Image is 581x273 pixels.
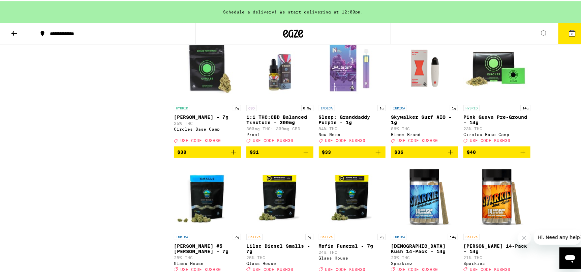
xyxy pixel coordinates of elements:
div: Sparkiez [463,260,530,264]
a: Open page for Pink Guava Pre-Ground - 14g from Circles Base Camp [463,33,530,145]
p: 86% THC [391,125,458,130]
span: USE CODE KUSH30 [325,266,366,270]
span: Hi. Need any help? [4,5,49,10]
p: HYBRID [174,104,190,110]
span: 6 [571,31,573,35]
span: USE CODE KUSH30 [253,266,293,270]
div: Glass House [174,260,241,264]
p: INDICA [391,233,407,239]
p: SATIVA [246,233,263,239]
p: [PERSON_NAME] #5 [PERSON_NAME] - 7g [174,242,241,253]
button: Add to bag [463,145,530,157]
p: Skywalker Surf AIO - 1g [391,113,458,124]
span: $31 [250,148,259,153]
p: 84% THC [319,125,386,130]
p: 14g [520,104,530,110]
span: USE CODE KUSH30 [325,137,366,142]
span: USE CODE KUSH30 [470,266,510,270]
button: Add to bag [246,145,313,157]
p: 20% THC [391,254,458,259]
iframe: Message from company [534,229,581,243]
a: Open page for Skywalker Surf AIO - 1g from Bloom Brand [391,33,458,145]
p: HYBRID [463,104,480,110]
p: 25% THC [246,254,313,259]
p: 21% THC [463,254,530,259]
span: $40 [467,148,476,153]
img: Sparkiez - Jack 14-Pack - 14g [463,162,530,229]
button: Add to bag [391,145,458,157]
p: 14g [448,233,458,239]
p: Pink Guava Pre-Ground - 14g [463,113,530,124]
span: USE CODE KUSH30 [180,137,221,142]
span: USE CODE KUSH30 [397,266,438,270]
div: Proof [246,131,313,135]
span: $33 [322,148,331,153]
iframe: Close message [518,230,531,243]
p: Sleep: Granddaddy Purple - 1g [319,113,386,124]
p: [DEMOGRAPHIC_DATA] Kush 14-Pack - 14g [391,242,458,253]
p: 7g [377,233,386,239]
button: Add to bag [174,145,241,157]
p: 300mg THC: 300mg CBD [246,125,313,130]
p: INDICA [174,233,190,239]
p: INDICA [391,104,407,110]
div: Glass House [319,254,386,259]
img: Sparkiez - Hindu Kush 14-Pack - 14g [391,162,458,229]
img: Circles Base Camp - Pink Guava Pre-Ground - 14g [463,33,530,100]
img: New Norm - Sleep: Granddaddy Purple - 1g [319,33,386,100]
p: CBD [246,104,256,110]
p: 25% THC [174,254,241,259]
div: Bloom Brand [391,131,458,135]
span: $30 [177,148,186,153]
p: 1g [450,104,458,110]
a: Open page for 1:1 THC:CBD Balanced Tincture - 300mg from Proof [246,33,313,145]
p: 1g [377,104,386,110]
p: 7g [305,233,313,239]
span: USE CODE KUSH30 [180,266,221,270]
p: SATIVA [319,233,335,239]
p: 25% THC [174,120,241,124]
p: INDICA [319,104,335,110]
p: 7g [233,233,241,239]
iframe: Button to launch messaging window [559,246,581,268]
a: Open page for Sleep: Granddaddy Purple - 1g from New Norm [319,33,386,145]
img: Glass House - Mafia Funeral - 7g [319,162,386,229]
img: Glass House - Lilac Diesel Smalls - 7g [246,162,313,229]
p: 7g [233,104,241,110]
img: Glass House - Donny Burger #5 Smalls - 7g [174,162,241,229]
p: [PERSON_NAME] - 7g [174,113,241,118]
span: USE CODE KUSH30 [470,137,510,142]
span: USE CODE KUSH30 [397,137,438,142]
p: 1:1 THC:CBD Balanced Tincture - 300mg [246,113,313,124]
p: 24% THC [319,249,386,253]
div: Glass House [246,260,313,264]
img: Circles Base Camp - Banana Bliss - 7g [174,33,241,100]
p: [PERSON_NAME] 14-Pack - 14g [463,242,530,253]
div: New Norm [319,131,386,135]
p: 23% THC [463,125,530,130]
p: Mafia Funeral - 7g [319,242,386,247]
p: Lilac Diesel Smalls - 7g [246,242,313,253]
p: 0.3g [301,104,313,110]
span: USE CODE KUSH30 [253,137,293,142]
div: Circles Base Camp [174,126,241,130]
a: Open page for Banana Bliss - 7g from Circles Base Camp [174,33,241,145]
button: Add to bag [319,145,386,157]
img: Bloom Brand - Skywalker Surf AIO - 1g [391,33,458,100]
img: Proof - 1:1 THC:CBD Balanced Tincture - 300mg [246,33,313,100]
span: $36 [394,148,403,153]
div: Circles Base Camp [463,131,530,135]
p: SATIVA [463,233,480,239]
div: Sparkiez [391,260,458,264]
